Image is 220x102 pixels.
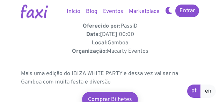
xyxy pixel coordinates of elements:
a: Blog [83,5,100,19]
a: Eventos [100,5,126,19]
b: Oferecido por: [83,23,120,30]
b: Organização: [72,48,107,55]
a: Entrar [175,5,199,17]
a: Marketplace [126,5,162,19]
p: Mais uma edição do IBIZA WHITE PARTY e dessa vez vai ser na Gamboa com muita festa e diversão [21,70,199,86]
a: en [200,85,216,98]
img: Logotipo Faxi Online [21,5,48,19]
p: PassiD [DATE] 00:00 Gamboa Macarty Eventos [21,22,199,56]
a: pt [187,85,201,98]
b: Data: [86,31,100,38]
b: Local: [92,39,108,46]
a: Início [64,5,83,19]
